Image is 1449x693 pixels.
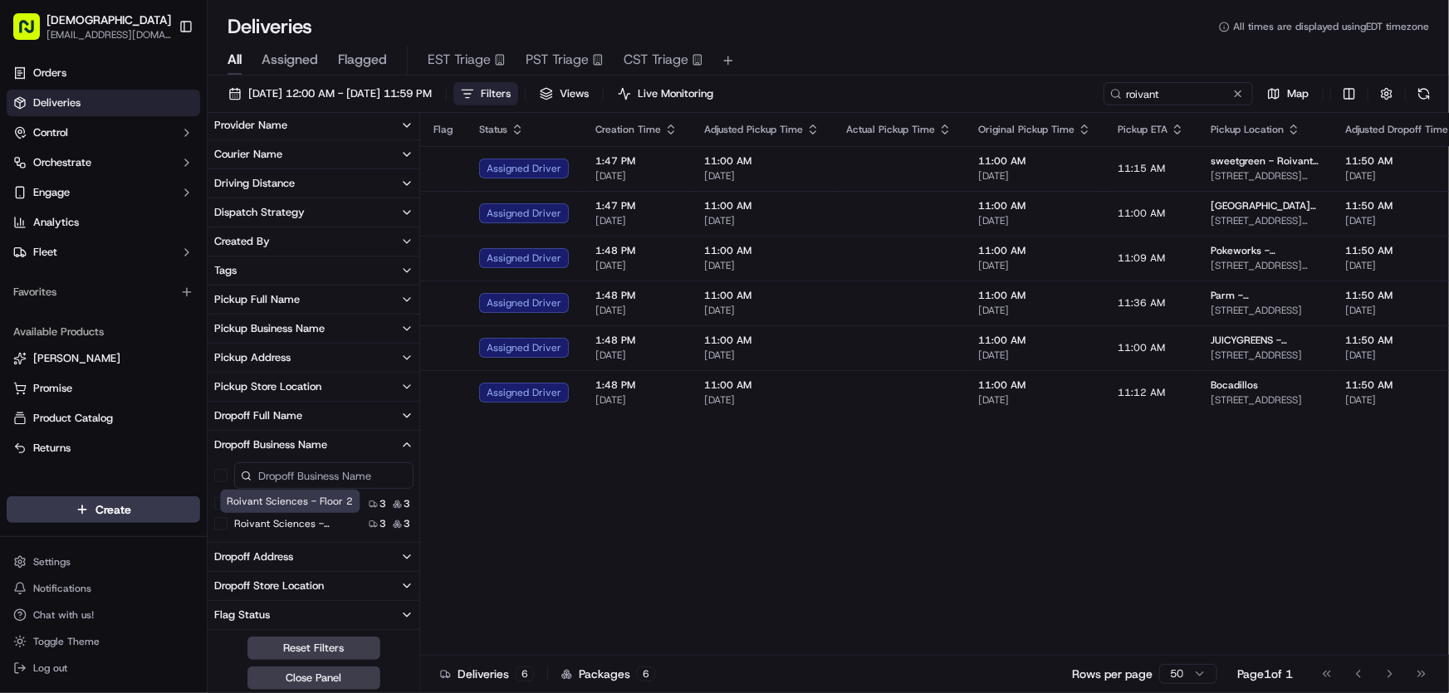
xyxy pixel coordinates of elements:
[704,214,820,227] span: [DATE]
[43,107,299,124] input: Got a question? Start typing here...
[33,411,113,426] span: Product Catalog
[704,259,820,272] span: [DATE]
[214,437,327,452] div: Dropoff Business Name
[33,635,100,648] span: Toggle Theme
[140,242,154,256] div: 💻
[595,304,678,317] span: [DATE]
[7,279,200,305] div: Favorites
[208,431,420,459] button: Dropoff Business Name
[978,334,1091,347] span: 11:00 AM
[978,304,1091,317] span: [DATE]
[7,120,200,146] button: Control
[208,285,420,314] button: Pickup Full Name
[10,234,134,264] a: 📗Knowledge Base
[1211,199,1319,212] span: [GEOGRAPHIC_DATA] Kitchen - [GEOGRAPHIC_DATA]
[595,169,678,183] span: [DATE]
[458,666,509,682] span: Deliveries
[379,517,386,530] span: 3
[33,661,67,675] span: Log out
[208,543,420,571] button: Dropoff Address
[33,381,72,396] span: Promise
[214,350,291,365] div: Pickup Address
[1287,86,1309,101] span: Map
[33,155,91,170] span: Orchestrate
[704,393,820,407] span: [DATE]
[208,256,420,285] button: Tags
[214,292,300,307] div: Pickup Full Name
[1211,334,1319,347] span: JUICYGREENS - [GEOGRAPHIC_DATA]
[978,259,1091,272] span: [DATE]
[208,198,420,227] button: Dispatch Strategy
[17,159,47,188] img: 1736555255976-a54dd68f-1ca7-489b-9aae-adbdc363a1c4
[637,666,655,681] div: 6
[978,123,1075,136] span: Original Pickup Time
[532,82,596,105] button: Views
[704,244,820,257] span: 11:00 AM
[220,490,360,513] div: Roivant Sciences - Floor 2
[56,159,272,175] div: Start new chat
[595,244,678,257] span: 1:48 PM
[978,393,1091,407] span: [DATE]
[33,215,79,230] span: Analytics
[33,95,81,110] span: Deliveries
[704,123,803,136] span: Adjusted Pickup Time
[1260,82,1316,105] button: Map
[208,227,420,256] button: Created By
[978,244,1091,257] span: 11:00 AM
[704,304,820,317] span: [DATE]
[595,199,678,212] span: 1:47 PM
[7,630,200,653] button: Toggle Theme
[247,637,380,660] button: Reset Filters
[1104,82,1253,105] input: Type to search
[379,497,386,510] span: 3
[638,86,713,101] span: Live Monitoring
[516,666,534,681] div: 6
[1211,378,1258,392] span: Bocadillos
[338,50,387,70] span: Flagged
[56,175,210,188] div: We're available if you need us!
[7,435,200,461] button: Returns
[453,82,518,105] button: Filters
[221,82,439,105] button: [DATE] 12:00 AM - [DATE] 11:59 PM
[7,7,172,46] button: [DEMOGRAPHIC_DATA][EMAIL_ADDRESS][DOMAIN_NAME]
[978,154,1091,168] span: 11:00 AM
[1412,82,1436,105] button: Refresh
[1211,154,1319,168] span: sweetgreen - Roivant Sciences ([GEOGRAPHIC_DATA])
[1118,207,1165,220] span: 11:00 AM
[704,378,820,392] span: 11:00 AM
[1211,304,1319,317] span: [STREET_ADDRESS]
[404,497,410,510] span: 3
[33,555,71,569] span: Settings
[7,239,200,266] button: Fleet
[208,402,420,430] button: Dropoff Full Name
[33,241,127,257] span: Knowledge Base
[13,351,193,366] a: [PERSON_NAME]
[228,13,312,40] h1: Deliveries
[208,601,420,629] button: Flag Status
[33,351,120,366] span: [PERSON_NAME]
[214,608,270,622] div: Flag Status
[704,169,820,183] span: [DATE]
[13,441,193,456] a: Returns
[1211,244,1319,257] span: Pokeworks - [GEOGRAPHIC_DATA]
[214,234,270,249] div: Created By
[7,405,200,432] button: Product Catalog
[7,496,200,523] button: Create
[595,214,678,227] span: [DATE]
[978,214,1091,227] span: [DATE]
[1118,162,1165,175] span: 11:15 AM
[208,169,420,198] button: Driving Distance
[624,50,688,70] span: CST Triage
[595,123,661,136] span: Creation Time
[1211,259,1319,272] span: [STREET_ADDRESS][US_STATE]
[7,375,200,402] button: Promise
[1072,666,1153,682] p: Rows per page
[595,154,678,168] span: 1:47 PM
[214,408,302,423] div: Dropoff Full Name
[214,549,293,564] div: Dropoff Address
[978,199,1091,212] span: 11:00 AM
[595,289,678,302] span: 1:48 PM
[47,12,171,28] button: [DEMOGRAPHIC_DATA]
[7,60,200,86] a: Orders
[33,245,57,260] span: Fleet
